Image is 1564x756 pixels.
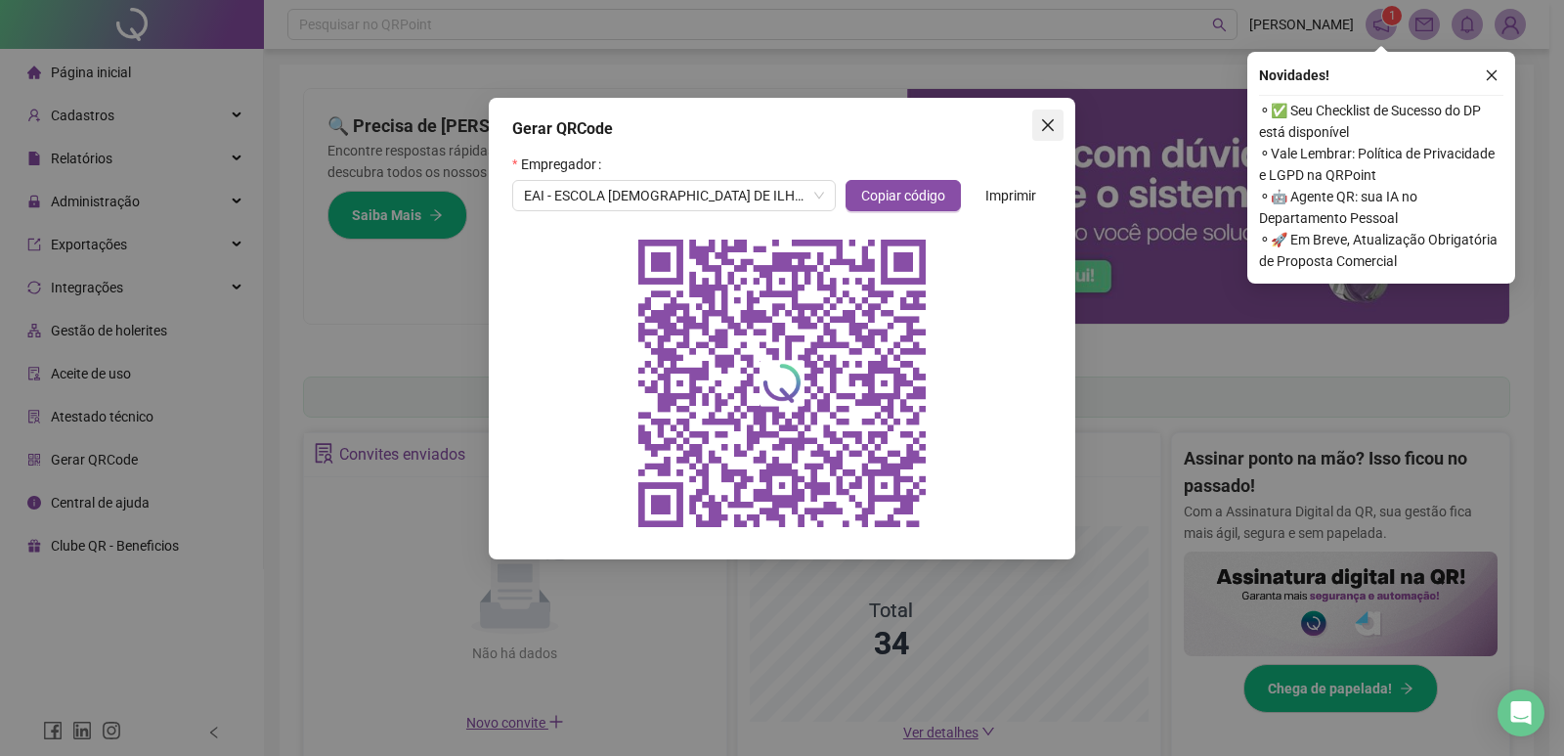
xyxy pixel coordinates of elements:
span: close [1485,68,1499,82]
div: Gerar QRCode [512,117,1052,141]
span: ⚬ 🚀 Em Breve, Atualização Obrigatória de Proposta Comercial [1259,229,1503,272]
span: ⚬ ✅ Seu Checklist de Sucesso do DP está disponível [1259,100,1503,143]
span: close [1040,117,1056,133]
span: Novidades ! [1259,65,1329,86]
button: Copiar código [846,180,961,211]
button: Imprimir [970,180,1052,211]
div: Open Intercom Messenger [1498,689,1544,736]
span: Imprimir [985,185,1036,206]
img: qrcode do empregador [626,227,938,540]
span: EAI - ESCOLA ADVENTISTA DE ILHEUS [524,181,824,210]
span: Copiar código [861,185,945,206]
label: Empregador [512,149,609,180]
span: ⚬ Vale Lembrar: Política de Privacidade e LGPD na QRPoint [1259,143,1503,186]
button: Close [1032,110,1064,141]
span: ⚬ 🤖 Agente QR: sua IA no Departamento Pessoal [1259,186,1503,229]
